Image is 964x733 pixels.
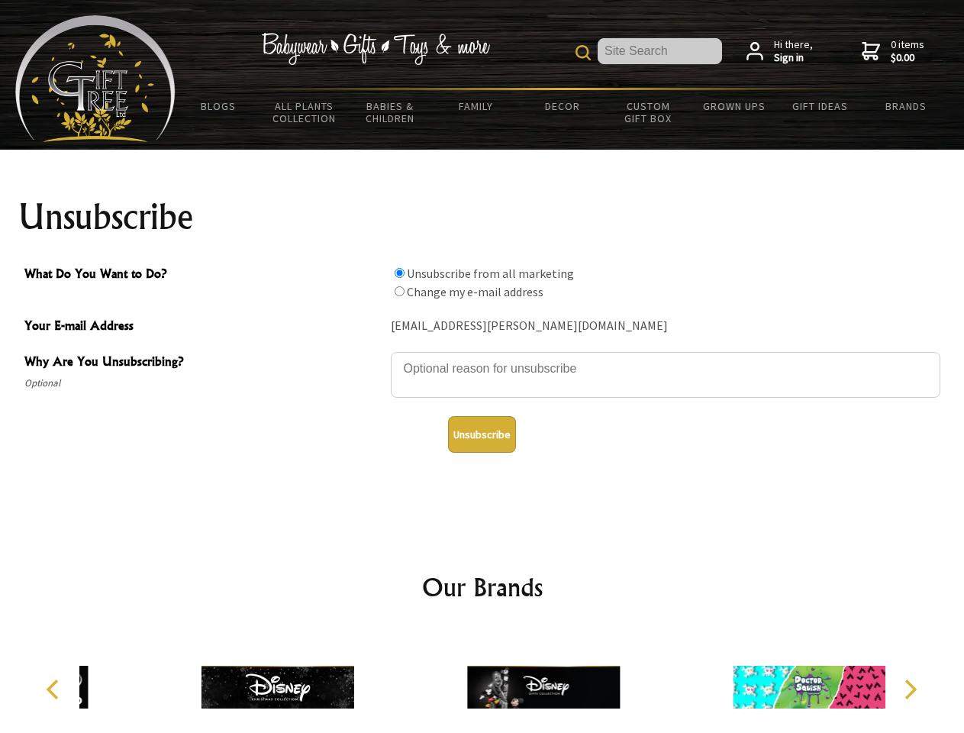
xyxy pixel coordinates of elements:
span: 0 items [891,37,924,65]
img: Babywear - Gifts - Toys & more [261,33,490,65]
a: Grown Ups [691,90,777,122]
input: What Do You Want to Do? [395,268,405,278]
img: Babyware - Gifts - Toys and more... [15,15,176,142]
input: What Do You Want to Do? [395,286,405,296]
strong: Sign in [774,51,813,65]
span: Why Are You Unsubscribing? [24,352,383,374]
a: Hi there,Sign in [746,38,813,65]
a: All Plants Collection [262,90,348,134]
a: Family [434,90,520,122]
a: Decor [519,90,605,122]
span: Optional [24,374,383,392]
span: What Do You Want to Do? [24,264,383,286]
button: Unsubscribe [448,416,516,453]
button: Next [893,673,927,706]
h2: Our Brands [31,569,934,605]
h1: Unsubscribe [18,199,946,235]
div: [EMAIL_ADDRESS][PERSON_NAME][DOMAIN_NAME] [391,315,940,338]
input: Site Search [598,38,722,64]
label: Unsubscribe from all marketing [407,266,574,281]
a: Gift Ideas [777,90,863,122]
label: Change my e-mail address [407,284,543,299]
a: 0 items$0.00 [862,38,924,65]
textarea: Why Are You Unsubscribing? [391,352,940,398]
a: BLOGS [176,90,262,122]
img: product search [575,45,591,60]
strong: $0.00 [891,51,924,65]
a: Custom Gift Box [605,90,692,134]
a: Brands [863,90,949,122]
span: Hi there, [774,38,813,65]
span: Your E-mail Address [24,316,383,338]
a: Babies & Children [347,90,434,134]
button: Previous [38,673,72,706]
